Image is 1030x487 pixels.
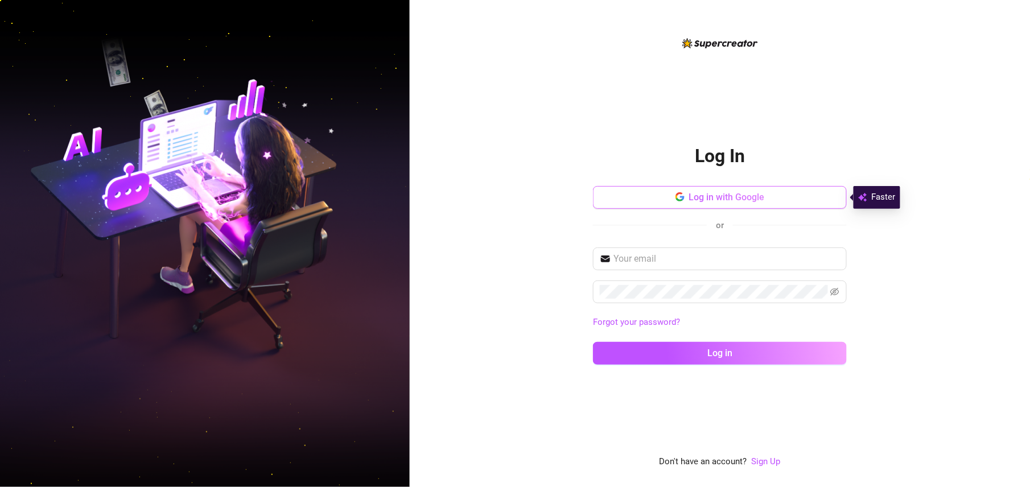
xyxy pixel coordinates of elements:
span: Don't have an account? [660,455,747,469]
span: eye-invisible [830,287,839,296]
input: Your email [613,252,840,266]
a: Sign Up [752,456,781,467]
h2: Log In [695,145,745,168]
span: Faster [872,191,896,204]
button: Log in with Google [593,186,847,209]
span: Log in [707,348,732,358]
button: Log in [593,342,847,365]
a: Sign Up [752,455,781,469]
img: svg%3e [858,191,867,204]
a: Forgot your password? [593,316,847,329]
a: Forgot your password? [593,317,680,327]
span: Log in with Google [689,192,765,203]
span: or [716,220,724,230]
img: logo-BBDzfeDw.svg [682,38,758,48]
